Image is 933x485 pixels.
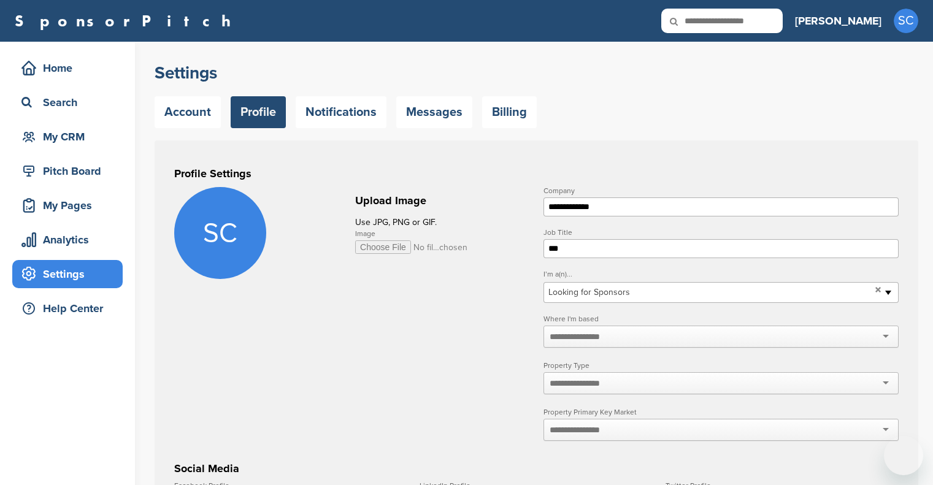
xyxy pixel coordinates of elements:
div: Help Center [18,297,123,319]
h3: Social Media [174,460,899,477]
a: Search [12,88,123,116]
label: Property Primary Key Market [543,408,899,416]
a: Profile [231,96,286,128]
a: [PERSON_NAME] [795,7,881,34]
div: Home [18,57,123,79]
a: Billing [482,96,537,128]
div: My Pages [18,194,123,216]
a: Home [12,54,123,82]
span: SC [894,9,918,33]
a: My CRM [12,123,123,151]
label: I’m a(n)... [543,270,899,278]
a: Analytics [12,226,123,254]
div: Settings [18,263,123,285]
label: Property Type [543,362,899,369]
a: Pitch Board [12,157,123,185]
label: Job Title [543,229,899,236]
div: Pitch Board [18,160,123,182]
div: My CRM [18,126,123,148]
h3: Profile Settings [174,165,899,182]
a: Messages [396,96,472,128]
a: My Pages [12,191,123,220]
a: Notifications [296,96,386,128]
div: Analytics [18,229,123,251]
a: SponsorPitch [15,13,239,29]
h3: [PERSON_NAME] [795,12,881,29]
label: Company [543,187,899,194]
label: Image [355,230,529,237]
a: Account [155,96,221,128]
a: Help Center [12,294,123,323]
h2: Settings [155,62,918,84]
p: Use JPG, PNG or GIF. [355,215,529,230]
span: SC [174,187,266,279]
a: Settings [12,260,123,288]
h2: Upload Image [355,193,529,209]
label: Where I'm based [543,315,899,323]
span: Looking for Sponsors [548,285,870,300]
iframe: Button to launch messaging window [884,436,923,475]
div: Search [18,91,123,113]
